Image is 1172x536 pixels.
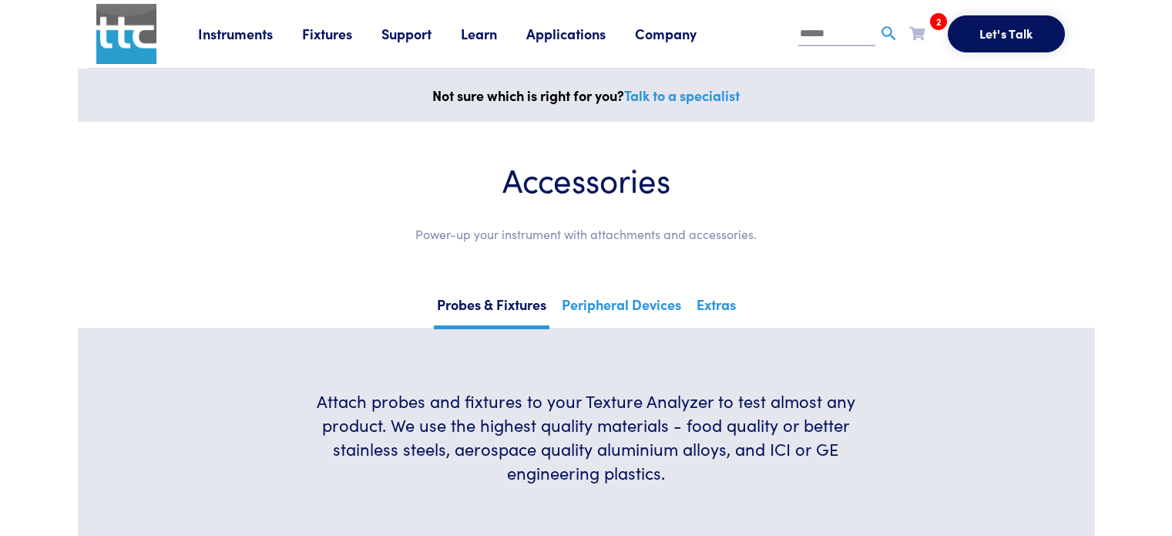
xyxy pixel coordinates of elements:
[96,4,156,64] img: ttc_logo_1x1_v1.0.png
[526,24,635,43] a: Applications
[87,84,1086,107] p: Not sure which is right for you?
[381,24,461,43] a: Support
[930,13,947,30] span: 2
[198,24,302,43] a: Instruments
[461,24,526,43] a: Learn
[302,24,381,43] a: Fixtures
[124,159,1049,200] h1: Accessories
[693,292,739,325] a: Extras
[434,292,549,329] a: Probes & Fixtures
[948,15,1065,52] button: Let's Talk
[635,24,726,43] a: Company
[124,224,1049,244] p: Power-up your instrument with attachments and accessories.
[909,23,925,42] a: 2
[559,292,684,325] a: Peripheral Devices
[297,389,875,484] h6: Attach probes and fixtures to your Texture Analyzer to test almost any product. We use the highes...
[624,86,740,105] a: Talk to a specialist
